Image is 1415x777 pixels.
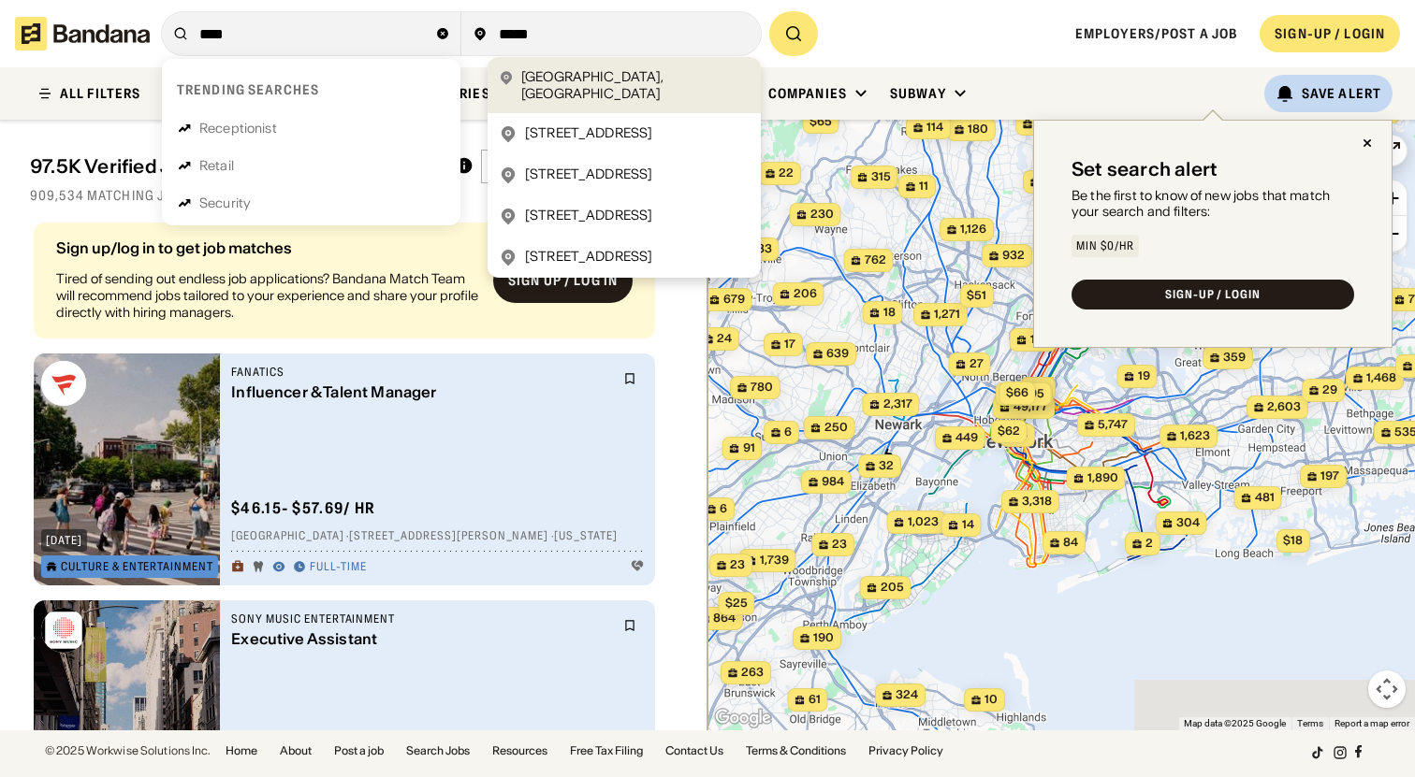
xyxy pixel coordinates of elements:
span: 324 [896,687,918,703]
div: Executive Assistant [231,630,612,648]
div: Trending searches [177,81,319,98]
a: Open this area in Google Maps (opens a new window) [712,706,774,730]
div: Sony Music Entertainment [231,612,612,626]
span: 114 [926,120,943,136]
span: 315 [871,169,891,185]
div: [STREET_ADDRESS] [525,124,652,143]
span: 23 [730,557,745,573]
span: 481 [1255,490,1275,506]
div: $ 46.15 - $57.69 / hr [231,498,375,518]
span: 2,317 [883,396,912,412]
div: Be the first to know of new jobs that match your search and filters: [1072,188,1354,220]
a: About [280,745,312,756]
a: Employers/Post a job [1075,25,1237,42]
span: 1,271 [934,307,960,323]
span: $18 [1283,533,1303,547]
a: Search Jobs [406,745,470,756]
img: Google [712,706,774,730]
span: 22 [779,165,794,181]
div: Sign up / Log in [508,272,618,289]
span: 91 [743,440,755,456]
span: 263 [741,665,764,681]
span: 2 [1145,536,1153,552]
div: [GEOGRAPHIC_DATA] · [STREET_ADDRESS][PERSON_NAME] · [US_STATE] [231,529,644,544]
span: 1,468 [1366,370,1396,386]
span: 230 [810,207,834,223]
img: Bandana logotype [15,17,150,50]
span: 304 [1176,515,1200,531]
div: Companies [768,85,847,102]
span: 32 [879,458,894,474]
a: Post a job [334,745,384,756]
div: Min $0/hr [1076,240,1134,252]
span: 190 [813,630,834,646]
div: [STREET_ADDRESS] [525,248,652,266]
span: 2,603 [1267,399,1301,415]
a: Terms & Conditions [746,745,846,756]
div: Sign up/log in to get job matches [56,240,478,255]
div: Influencer & Talent Manager [231,383,612,401]
span: 359 [1223,350,1246,366]
span: 107 [1030,332,1050,348]
div: Tired of sending out endless job applications? Bandana Match Team will recommend jobs tailored to... [56,270,478,322]
span: 6 [784,424,792,440]
div: © 2025 Workwise Solutions Inc. [45,745,211,756]
span: 205 [881,580,904,596]
div: 909,534 matching jobs on [DOMAIN_NAME] [30,187,678,204]
span: 23 [832,537,847,553]
a: Report a map error [1335,718,1409,728]
span: 49,177 [1014,399,1048,415]
a: Free Tax Filing [570,745,643,756]
span: 250 [824,420,848,436]
div: Culture & Entertainment [61,561,213,572]
span: 1,623 [1180,428,1210,444]
span: 61 [809,692,821,708]
div: Retail [199,159,234,172]
span: 180 [968,122,988,137]
img: Fanatics logo [41,361,86,406]
div: Fanatics [231,365,612,380]
span: 24 [717,331,732,347]
span: 1,890 [1087,470,1118,486]
a: Resources [492,745,547,756]
span: 762 [865,252,886,268]
span: 932 [1002,248,1025,264]
span: $51 [967,288,986,302]
span: 5,747 [1098,417,1128,433]
span: 27 [970,356,984,372]
div: Receptionist [199,122,277,135]
span: 18 [883,305,896,321]
span: 17 [784,337,795,353]
span: 1,126 [960,222,986,237]
span: 14 [962,517,974,533]
span: 84 [1063,535,1078,551]
div: Subway [890,85,946,102]
span: 19 [1138,368,1150,384]
span: 1,739 [760,553,789,568]
span: 6 [720,501,727,517]
div: 97.5K Verified Jobs [30,155,440,178]
div: Full-time [310,560,367,575]
div: grid [30,215,678,730]
span: Map data ©2025 Google [1184,718,1286,728]
span: $62 [998,424,1020,438]
span: 984 [822,474,844,490]
span: 10 [985,692,998,708]
span: 679 [723,292,745,308]
span: 206 [794,286,817,302]
div: [DATE] [46,535,82,546]
div: Set search alert [1072,158,1218,180]
span: 780 [751,380,773,396]
div: SIGN-UP / LOGIN [1275,25,1385,42]
span: 3,318 [1022,494,1052,510]
a: Terms (opens in new tab) [1297,718,1323,728]
div: ALL FILTERS [60,87,140,100]
img: Sony Music Entertainment logo [41,608,86,653]
button: Map camera controls [1368,670,1406,708]
a: Home [226,745,257,756]
span: 1,023 [908,514,939,530]
div: SIGN-UP / LOGIN [1165,289,1261,300]
span: 449 [955,430,978,446]
span: 11 [919,179,928,194]
a: Privacy Policy [868,745,943,756]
